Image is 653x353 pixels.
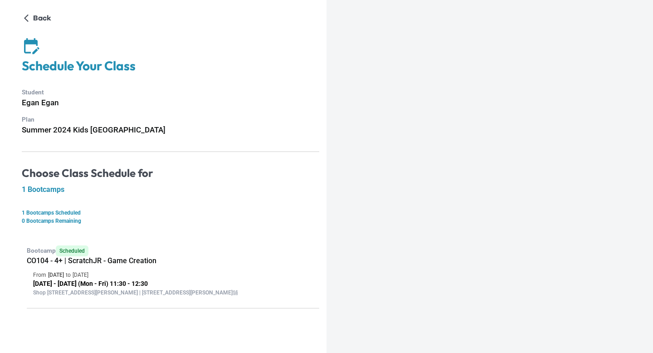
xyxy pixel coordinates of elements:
p: to [66,271,71,279]
p: [DATE] [48,271,64,279]
p: 0 Bootcamps Remaining [22,217,319,225]
span: Scheduled [56,245,88,256]
h6: Egan Egan [22,97,319,109]
p: Bootcamp [27,245,319,256]
p: From [33,271,46,279]
h6: Summer 2024 Kids [GEOGRAPHIC_DATA] [22,124,319,136]
button: Back [22,11,55,25]
p: Shop [STREET_ADDRESS][PERSON_NAME] | [STREET_ADDRESS][PERSON_NAME]舖 [33,289,313,297]
p: [DATE] [73,271,88,279]
p: Back [33,13,51,24]
h5: CO104 - 4+ | ScratchJR - Game Creation [27,256,319,265]
p: 1 Bootcamps Scheduled [22,209,319,217]
h5: 1 Bootcamps [22,185,319,194]
p: Plan [22,115,319,124]
h4: Schedule Your Class [22,58,319,74]
p: [DATE] - [DATE] (Mon - Fri) 11:30 - 12:30 [33,279,313,289]
h4: Choose Class Schedule for [22,167,319,180]
p: Student [22,88,319,97]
